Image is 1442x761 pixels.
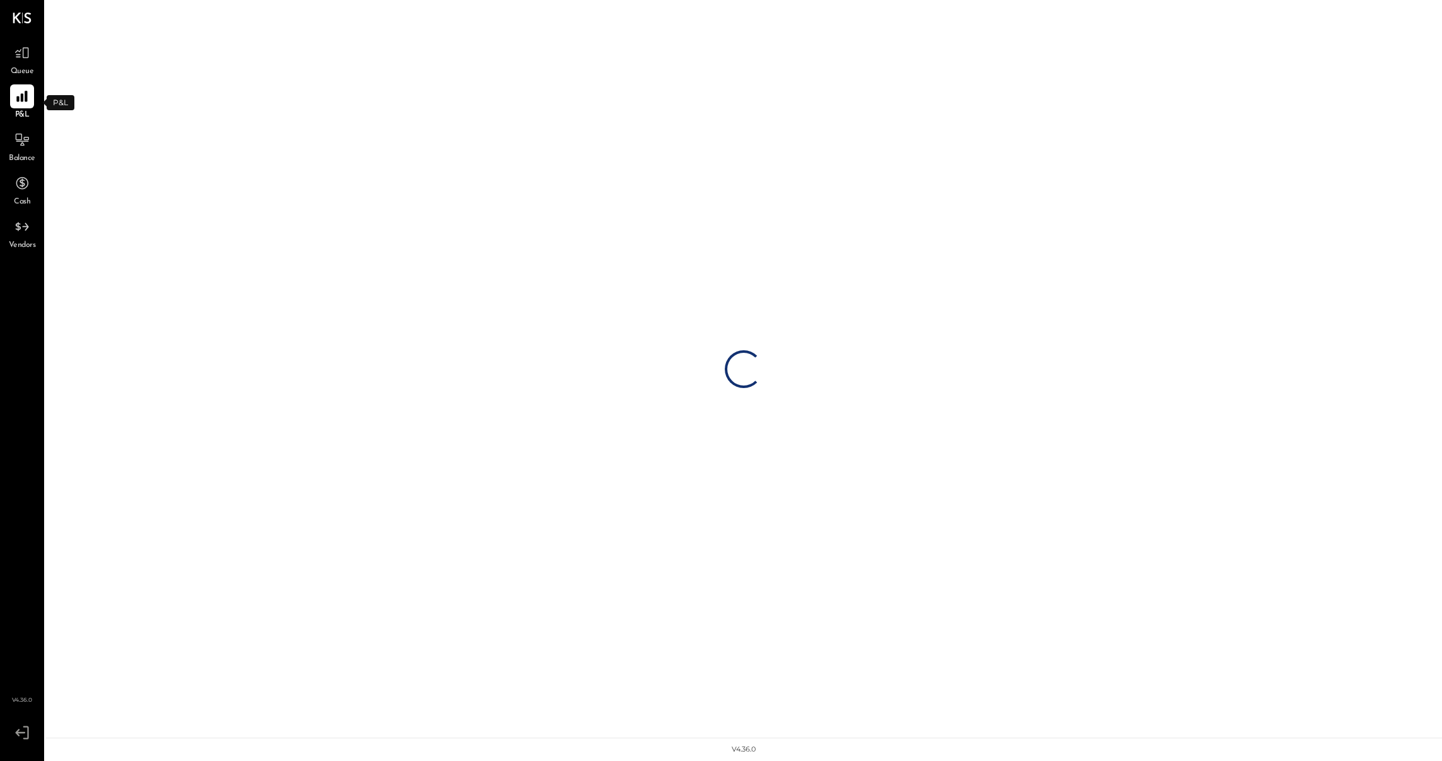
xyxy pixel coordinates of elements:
[1,215,43,251] a: Vendors
[15,110,30,121] span: P&L
[9,153,35,164] span: Balance
[1,128,43,164] a: Balance
[732,745,756,755] div: v 4.36.0
[1,41,43,77] a: Queue
[1,84,43,121] a: P&L
[1,171,43,208] a: Cash
[47,95,74,110] div: P&L
[14,197,30,208] span: Cash
[11,66,34,77] span: Queue
[9,240,36,251] span: Vendors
